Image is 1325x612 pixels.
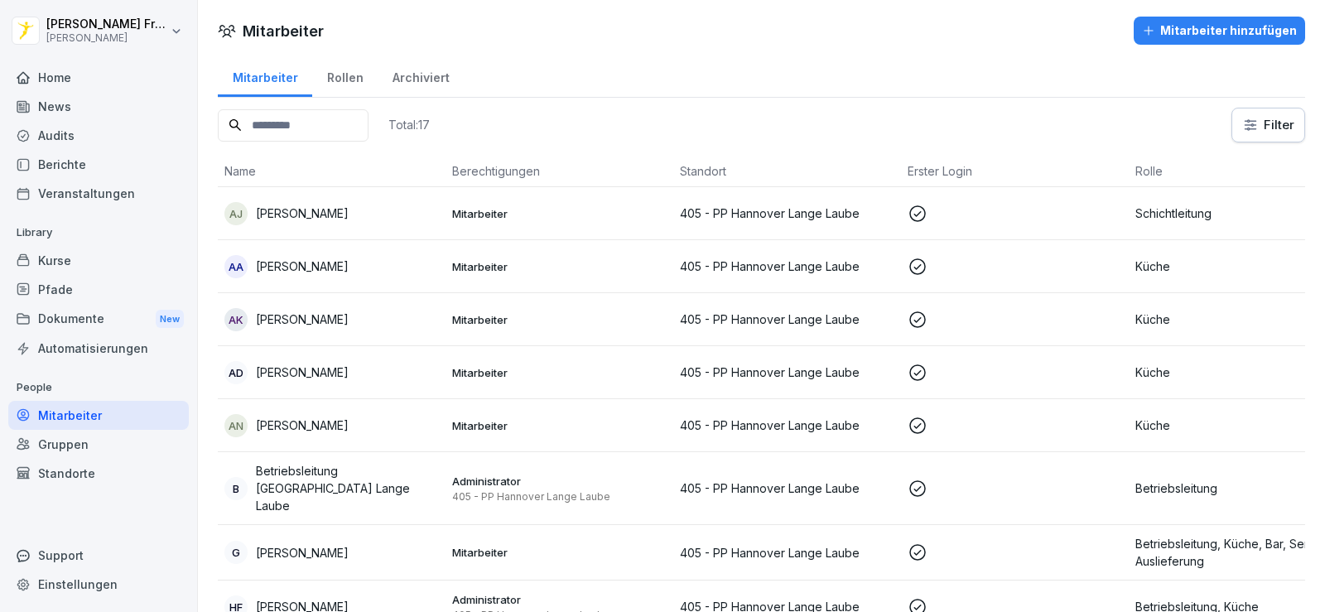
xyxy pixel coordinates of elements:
[680,364,894,381] p: 405 - PP Hannover Lange Laube
[8,541,189,570] div: Support
[8,374,189,401] p: People
[224,308,248,331] div: AK
[680,258,894,275] p: 405 - PP Hannover Lange Laube
[452,259,667,274] p: Mitarbeiter
[8,179,189,208] a: Veranstaltungen
[224,477,248,500] div: B
[8,275,189,304] a: Pfade
[256,258,349,275] p: [PERSON_NAME]
[378,55,464,97] a: Archiviert
[452,592,667,607] p: Administrator
[243,20,324,42] h1: Mitarbeiter
[224,202,248,225] div: AJ
[8,92,189,121] a: News
[256,544,349,561] p: [PERSON_NAME]
[218,156,446,187] th: Name
[8,121,189,150] a: Audits
[8,63,189,92] a: Home
[8,304,189,335] a: DokumenteNew
[1242,117,1294,133] div: Filter
[8,570,189,599] a: Einstellungen
[8,219,189,246] p: Library
[224,361,248,384] div: AD
[156,310,184,329] div: New
[673,156,901,187] th: Standort
[680,544,894,561] p: 405 - PP Hannover Lange Laube
[8,150,189,179] a: Berichte
[224,414,248,437] div: AN
[224,541,248,564] div: G
[224,255,248,278] div: AA
[256,364,349,381] p: [PERSON_NAME]
[46,32,167,44] p: [PERSON_NAME]
[1232,108,1304,142] button: Filter
[452,365,667,380] p: Mitarbeiter
[218,55,312,97] a: Mitarbeiter
[8,459,189,488] a: Standorte
[256,311,349,328] p: [PERSON_NAME]
[446,156,673,187] th: Berechtigungen
[680,311,894,328] p: 405 - PP Hannover Lange Laube
[8,246,189,275] a: Kurse
[8,304,189,335] div: Dokumente
[46,17,167,31] p: [PERSON_NAME] Frontini
[256,417,349,434] p: [PERSON_NAME]
[388,117,430,133] p: Total: 17
[1134,17,1305,45] button: Mitarbeiter hinzufügen
[901,156,1129,187] th: Erster Login
[256,462,439,514] p: Betriebsleitung [GEOGRAPHIC_DATA] Lange Laube
[452,490,667,504] p: 405 - PP Hannover Lange Laube
[256,205,349,222] p: [PERSON_NAME]
[8,334,189,363] a: Automatisierungen
[452,418,667,433] p: Mitarbeiter
[8,401,189,430] a: Mitarbeiter
[8,430,189,459] a: Gruppen
[452,545,667,560] p: Mitarbeiter
[452,206,667,221] p: Mitarbeiter
[680,205,894,222] p: 405 - PP Hannover Lange Laube
[312,55,378,97] a: Rollen
[680,479,894,497] p: 405 - PP Hannover Lange Laube
[1142,22,1297,40] div: Mitarbeiter hinzufügen
[680,417,894,434] p: 405 - PP Hannover Lange Laube
[452,474,667,489] p: Administrator
[452,312,667,327] p: Mitarbeiter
